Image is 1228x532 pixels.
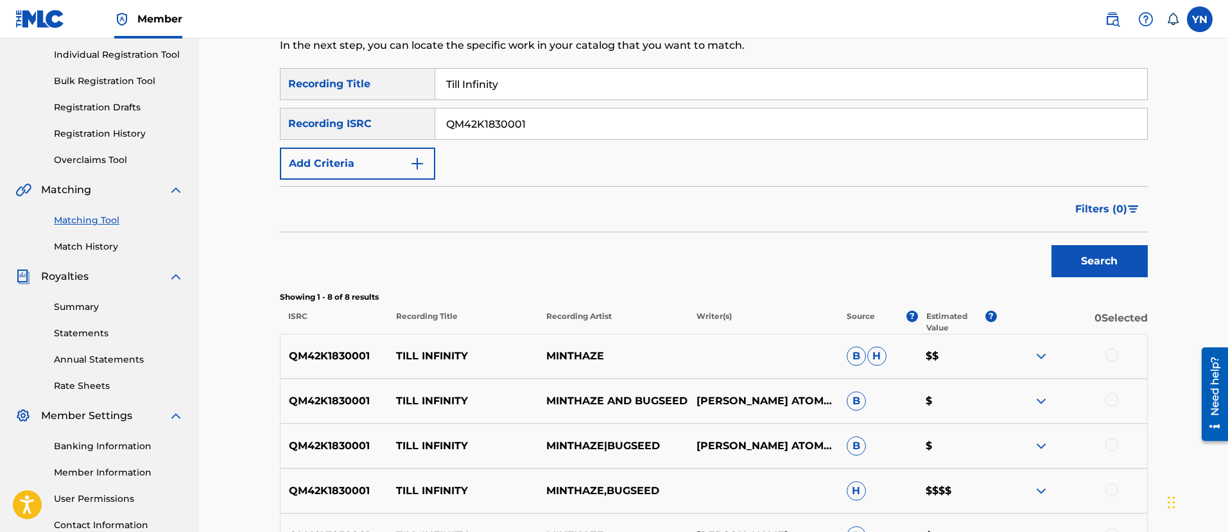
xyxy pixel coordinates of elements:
[917,483,997,499] p: $$$$
[388,483,538,499] p: TILL INFINITY
[917,438,997,454] p: $
[114,12,130,27] img: Top Rightsholder
[1051,245,1148,277] button: Search
[688,393,838,409] p: [PERSON_NAME] ATOMU [PERSON_NAME]
[41,182,91,198] span: Matching
[54,300,184,314] a: Summary
[388,438,538,454] p: TILL INFINITY
[1192,343,1228,446] iframe: Resource Center
[54,153,184,167] a: Overclaims Tool
[387,311,537,334] p: Recording Title
[281,393,388,409] p: QM42K1830001
[137,12,182,26] span: Member
[985,311,997,322] span: ?
[1100,6,1125,32] a: Public Search
[388,348,538,364] p: TILL INFINITY
[41,269,89,284] span: Royalties
[1075,202,1127,217] span: Filters ( 0 )
[1133,6,1159,32] div: Help
[388,393,538,409] p: TILL INFINITY
[1164,470,1228,532] iframe: Chat Widget
[54,353,184,366] a: Annual Statements
[280,291,1148,303] p: Showing 1 - 8 of 8 results
[1033,438,1049,454] img: expand
[281,438,388,454] p: QM42K1830001
[1068,193,1148,225] button: Filters (0)
[538,393,688,409] p: MINTHAZE AND BUGSEED
[168,182,184,198] img: expand
[1166,13,1179,26] div: Notifications
[847,347,866,366] span: B
[538,483,688,499] p: MINTHAZE,BUGSEED
[1187,6,1213,32] div: User Menu
[54,74,184,88] a: Bulk Registration Tool
[867,347,886,366] span: H
[1128,205,1139,213] img: filter
[410,156,425,171] img: 9d2ae6d4665cec9f34b9.svg
[41,408,132,424] span: Member Settings
[54,127,184,141] a: Registration History
[54,240,184,253] a: Match History
[280,68,1148,284] form: Search Form
[847,311,875,334] p: Source
[1105,12,1120,27] img: search
[1033,393,1049,409] img: expand
[280,311,388,334] p: ISRC
[917,348,997,364] p: $$
[926,311,985,334] p: Estimated Value
[538,311,688,334] p: Recording Artist
[54,492,184,506] a: User Permissions
[54,466,184,479] a: Member Information
[847,391,866,411] span: B
[281,483,388,499] p: QM42K1830001
[54,519,184,532] a: Contact Information
[15,269,31,284] img: Royalties
[54,327,184,340] a: Statements
[688,438,838,454] p: [PERSON_NAME] ATOMU [PERSON_NAME]
[538,348,688,364] p: MINTHAZE
[917,393,997,409] p: $
[1164,470,1228,532] div: チャットウィジェット
[1033,483,1049,499] img: expand
[1168,483,1175,522] div: ドラッグ
[847,436,866,456] span: B
[168,269,184,284] img: expand
[15,10,65,28] img: MLC Logo
[997,311,1147,334] p: 0 Selected
[281,348,388,364] p: QM42K1830001
[1033,348,1049,364] img: expand
[847,481,866,501] span: H
[1138,12,1154,27] img: help
[15,182,31,198] img: Matching
[688,311,838,334] p: Writer(s)
[280,148,435,180] button: Add Criteria
[54,379,184,393] a: Rate Sheets
[15,408,31,424] img: Member Settings
[54,440,184,453] a: Banking Information
[538,438,688,454] p: MINTHAZE|BUGSEED
[54,101,184,114] a: Registration Drafts
[168,408,184,424] img: expand
[906,311,918,322] span: ?
[54,48,184,62] a: Individual Registration Tool
[280,38,948,53] p: In the next step, you can locate the specific work in your catalog that you want to match.
[54,214,184,227] a: Matching Tool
